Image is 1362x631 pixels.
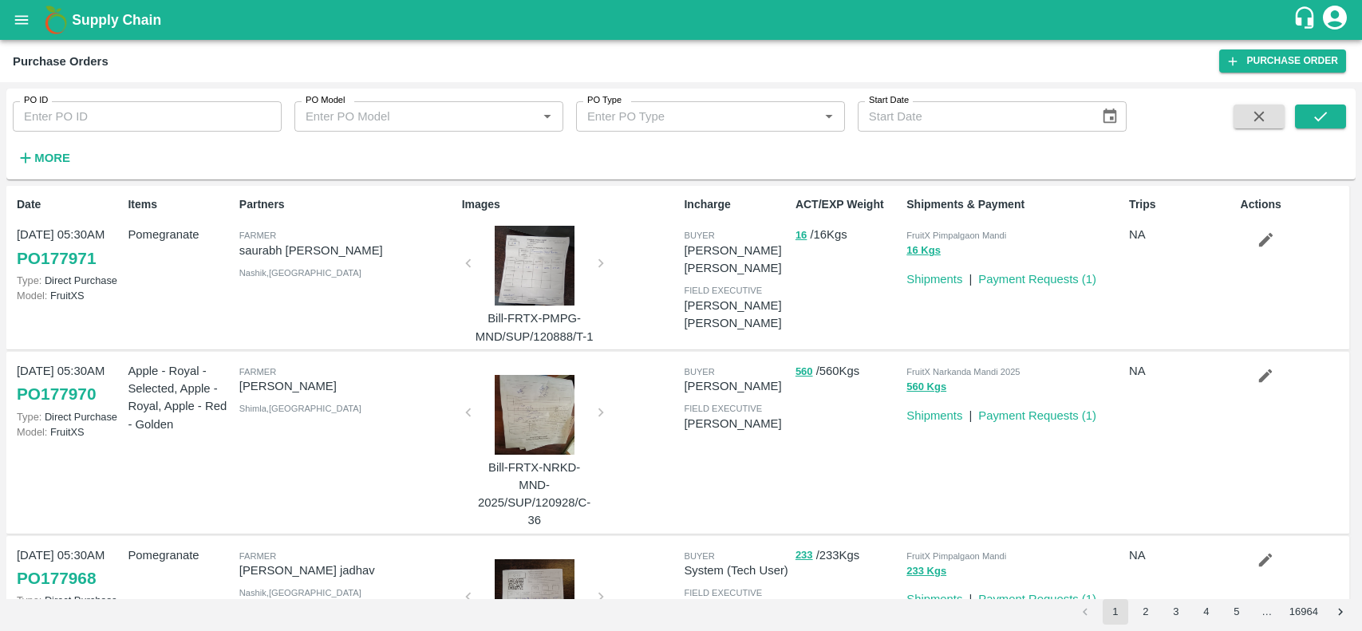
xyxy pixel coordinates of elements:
p: Actions [1241,196,1345,213]
p: ACT/EXP Weight [795,196,900,213]
a: Shipments [906,409,962,422]
span: buyer [684,231,714,240]
p: Incharge [684,196,788,213]
a: PO177968 [17,564,96,593]
span: Type: [17,411,41,423]
p: [PERSON_NAME] [684,415,788,432]
div: | [962,400,972,424]
a: PO177970 [17,380,96,408]
p: FruitXS [17,288,121,303]
p: [PERSON_NAME] [PERSON_NAME] [684,297,788,333]
label: PO ID [24,94,48,107]
p: Trips [1129,196,1234,213]
a: Shipments [906,593,962,605]
button: Go to page 16964 [1285,599,1323,625]
a: Shipments [906,273,962,286]
span: FruitX Narkanda Mandi 2025 [906,367,1020,377]
button: 560 Kgs [906,378,946,396]
span: Type: [17,594,41,606]
label: PO Type [587,94,622,107]
p: Items [128,196,232,213]
button: 233 Kgs [906,562,946,581]
div: account of current user [1321,3,1349,37]
span: Model: [17,290,47,302]
span: field executive [684,286,762,295]
a: Payment Requests (1) [978,409,1096,422]
p: saurabh [PERSON_NAME] [239,242,456,259]
a: Supply Chain [72,9,1293,31]
p: Bill-FRTX-NRKD-MND-2025/SUP/120928/C-36 [475,459,594,530]
p: / 560 Kgs [795,362,900,381]
input: Start Date [858,101,1088,132]
label: Start Date [869,94,909,107]
p: [DATE] 05:30AM [17,546,121,564]
button: 560 [795,363,813,381]
input: Enter PO ID [13,101,282,132]
span: Farmer [239,367,276,377]
div: … [1254,605,1280,620]
span: field executive [684,588,762,597]
span: Nashik , [GEOGRAPHIC_DATA] [239,588,361,597]
span: Farmer [239,551,276,561]
p: [PERSON_NAME] jadhav [239,562,456,579]
p: FruitXS [17,424,121,440]
p: / 233 Kgs [795,546,900,565]
a: Purchase Order [1219,49,1346,73]
p: Direct Purchase [17,593,121,608]
span: buyer [684,367,714,377]
p: NA [1129,546,1234,564]
button: 233 [795,546,813,565]
span: FruitX Pimpalgaon Mandi [906,231,1006,240]
div: customer-support [1293,6,1321,34]
button: Open [819,106,839,127]
span: Shimla , [GEOGRAPHIC_DATA] [239,404,361,413]
nav: pagination navigation [1070,599,1356,625]
p: Pomegranate [128,226,232,243]
p: [PERSON_NAME] [239,377,456,395]
span: Type: [17,274,41,286]
button: open drawer [3,2,40,38]
p: [DATE] 05:30AM [17,226,121,243]
p: Direct Purchase [17,409,121,424]
p: Shipments & Payment [906,196,1123,213]
span: FruitX Pimpalgaon Mandi [906,551,1006,561]
p: Partners [239,196,456,213]
label: PO Model [306,94,345,107]
strong: More [34,152,70,164]
button: 16 Kgs [906,242,941,260]
button: Go to next page [1328,599,1353,625]
span: Nashik , [GEOGRAPHIC_DATA] [239,268,361,278]
button: More [13,144,74,172]
img: logo [40,4,72,36]
p: Pomegranate [128,546,232,564]
input: Enter PO Type [581,106,814,127]
button: 16 [795,227,807,245]
b: Supply Chain [72,12,161,28]
div: | [962,584,972,608]
p: [PERSON_NAME] [PERSON_NAME] [684,242,788,278]
span: field executive [684,404,762,413]
p: Apple - Royal - Selected, Apple - Royal, Apple - Red - Golden [128,362,232,433]
p: Direct Purchase [17,273,121,288]
a: Payment Requests (1) [978,593,1096,605]
a: Payment Requests (1) [978,273,1096,286]
p: System (Tech User) [684,562,788,579]
p: Images [462,196,678,213]
span: Farmer [239,231,276,240]
span: buyer [684,551,714,561]
div: Purchase Orders [13,51,109,72]
p: [PERSON_NAME] [684,377,788,395]
p: Bill-FRTX-PMPG-MND/SUP/120888/T-1 [475,310,594,345]
button: page 1 [1103,599,1128,625]
p: / 16 Kgs [795,226,900,244]
p: Date [17,196,121,213]
button: Go to page 5 [1224,599,1249,625]
p: NA [1129,362,1234,380]
a: PO177971 [17,244,96,273]
p: [DATE] 05:30AM [17,362,121,380]
button: Open [537,106,558,127]
button: Go to page 3 [1163,599,1189,625]
div: | [962,264,972,288]
p: NA [1129,226,1234,243]
button: Go to page 2 [1133,599,1159,625]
